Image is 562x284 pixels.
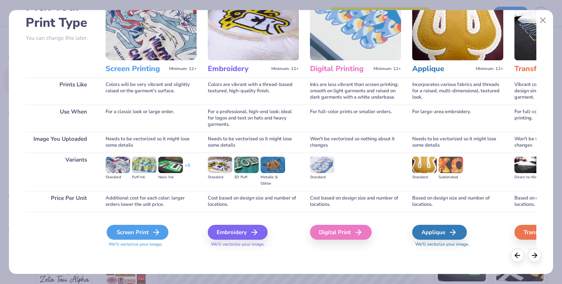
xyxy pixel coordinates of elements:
div: Embroidery [208,225,268,240]
div: Colors will be very vibrant and slightly raised on the garment's surface. [106,77,197,105]
div: Price Per Unit [26,191,94,212]
div: Use When [26,105,94,132]
div: Neon Ink [158,174,183,181]
div: Needs to be vectorized so it might lose some details [208,132,299,153]
div: Cost based on design size and number of locations. [310,191,401,212]
div: For full-color prints or smaller orders. [310,105,401,132]
img: Standard [310,157,335,173]
div: Based on design size and number of locations. [412,191,503,212]
h3: Screen Printing [106,64,166,74]
img: Neon Ink [158,157,183,173]
p: You can change this later. [26,35,94,41]
div: Needs to be vectorized so it might lose some details [106,132,197,153]
div: Digital Print [310,225,372,240]
span: Minimum: 12+ [476,66,503,71]
div: Variants [26,153,94,191]
div: Standard [106,174,130,181]
div: Image You Uploaded [26,132,94,153]
span: We'll vectorize your image. [208,241,299,248]
img: Standard [208,157,232,173]
div: Screen Print [107,225,168,240]
div: For a classic look or large order. [106,105,197,132]
img: Direct-to-film [514,157,539,173]
div: Puff Ink [132,174,156,181]
div: Additional cost for each color; larger orders lower the unit price. [106,191,197,212]
img: Standard [106,157,130,173]
div: 3D Puff [234,174,259,181]
div: Cost based on design size and number of locations. [208,191,299,212]
div: Sublimated [439,174,463,181]
span: Minimum: 12+ [169,66,197,71]
div: Standard [412,174,437,181]
div: Metallic & Glitter [261,174,285,187]
span: Minimum: 12+ [374,66,401,71]
div: Inks are less vibrant than screen printing; smooth on light garments and raised on dark garments ... [310,77,401,105]
h3: Digital Printing [310,64,371,74]
img: Metallic & Glitter [261,157,285,173]
span: We'll vectorize your image. [106,241,197,248]
span: We'll vectorize your image. [412,241,503,248]
img: Puff Ink [132,157,156,173]
div: Colors are vibrant with a thread-based textured, high-quality finish. [208,77,299,105]
div: Direct-to-film [514,174,539,181]
div: Standard [208,174,232,181]
img: Standard [412,157,437,173]
div: Applique [412,225,467,240]
div: Needs to be vectorized so it might lose some details [412,132,503,153]
button: Close [536,13,550,28]
h3: Embroidery [208,64,268,74]
div: Incorporates various fabrics and threads for a raised, multi-dimensional, textured look. [412,77,503,105]
img: 3D Puff [234,157,259,173]
div: + 3 [185,162,190,175]
div: Standard [310,174,335,181]
span: Minimum: 12+ [271,66,299,71]
h3: Applique [412,64,473,74]
div: Prints Like [26,77,94,105]
div: For a professional, high-end look; ideal for logos and text on hats and heavy garments. [208,105,299,132]
div: For large-area embroidery. [412,105,503,132]
div: Won't be vectorized so nothing about it changes [310,132,401,153]
img: Sublimated [439,157,463,173]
